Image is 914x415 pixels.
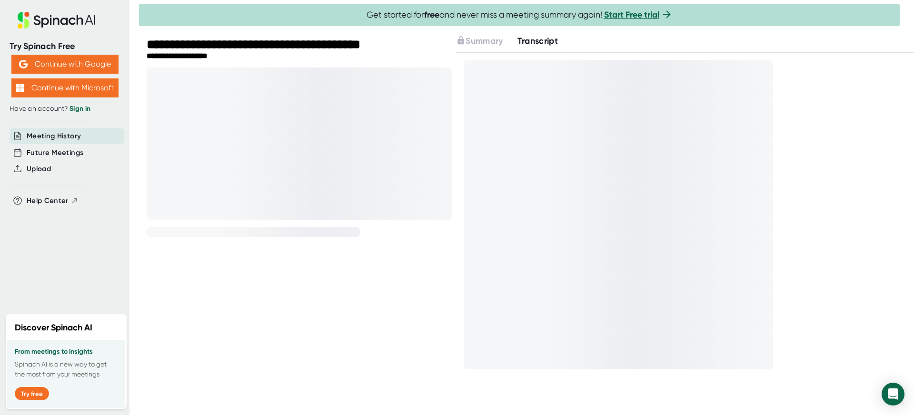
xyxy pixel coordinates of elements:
[10,41,120,52] div: Try Spinach Free
[882,383,904,405] div: Open Intercom Messenger
[10,105,120,113] div: Have an account?
[27,164,51,174] button: Upload
[15,348,118,356] h3: From meetings to insights
[15,387,49,400] button: Try free
[604,10,659,20] a: Start Free trial
[27,195,69,206] span: Help Center
[19,60,28,68] img: Aehbyd4JwY73AAAAAElFTkSuQmCC
[11,78,119,97] button: Continue with Microsoft
[27,131,81,142] button: Meeting History
[367,10,673,20] span: Get started for and never miss a meeting summary again!
[517,35,558,48] button: Transcript
[456,35,503,48] button: Summary
[517,36,558,46] span: Transcript
[15,359,118,379] p: Spinach AI is a new way to get the most from your meetings
[70,105,90,113] a: Sign in
[27,147,83,158] button: Future Meetings
[11,55,119,74] button: Continue with Google
[15,321,92,334] h2: Discover Spinach AI
[27,195,79,206] button: Help Center
[466,36,503,46] span: Summary
[456,35,517,48] div: Upgrade to access
[424,10,439,20] b: free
